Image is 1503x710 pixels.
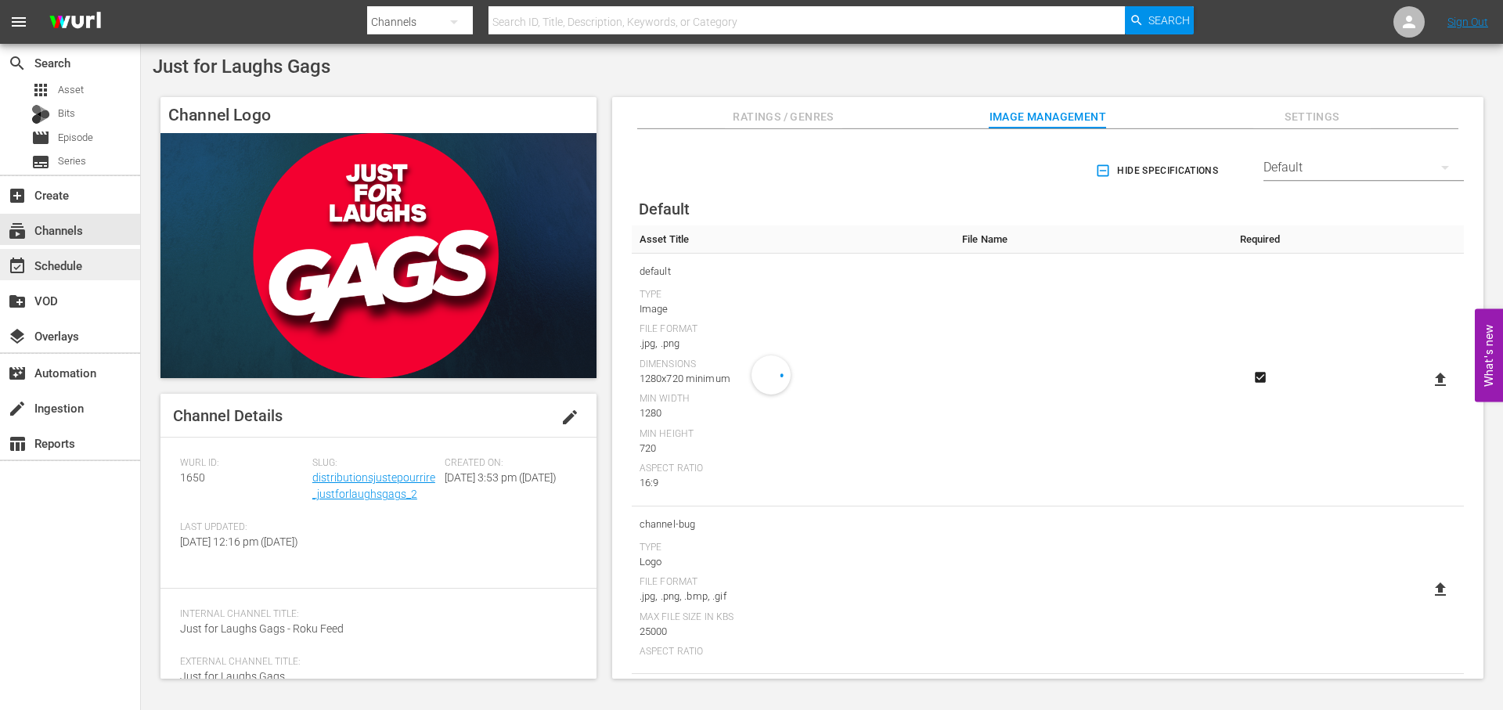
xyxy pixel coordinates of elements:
[445,457,569,470] span: Created On:
[640,463,946,475] div: Aspect Ratio
[1447,16,1488,28] a: Sign Out
[180,608,569,621] span: Internal Channel Title:
[640,428,946,441] div: Min Height
[312,457,437,470] span: Slug:
[640,336,946,351] div: .jpg, .png
[180,471,205,484] span: 1650
[180,535,298,548] span: [DATE] 12:16 pm ([DATE])
[38,4,113,41] img: ans4CAIJ8jUAAAAAAAAAAAAAAAAAAAAAAAAgQb4GAAAAAAAAAAAAAAAAAAAAAAAAJMjXAAAAAAAAAAAAAAAAAAAAAAAAgAT5G...
[8,434,27,453] span: Reports
[640,475,946,491] div: 16:9
[312,471,435,500] a: distributionsjustepourrire_justforlaughsgags_2
[640,289,946,301] div: Type
[632,225,954,254] th: Asset Title
[1475,308,1503,402] button: Open Feedback Widget
[1226,225,1294,254] th: Required
[445,471,557,484] span: [DATE] 3:53 pm ([DATE])
[640,542,946,554] div: Type
[31,128,50,147] span: Episode
[989,107,1106,127] span: Image Management
[640,514,946,535] span: channel-bug
[58,82,84,98] span: Asset
[640,261,946,282] span: default
[1263,146,1464,189] div: Default
[640,554,946,570] div: Logo
[640,301,946,317] div: Image
[954,225,1226,254] th: File Name
[640,624,946,640] div: 25000
[551,398,589,436] button: edit
[8,399,27,418] span: Ingestion
[640,576,946,589] div: File Format
[31,153,50,171] span: Series
[58,106,75,121] span: Bits
[173,406,283,425] span: Channel Details
[31,81,50,99] span: Asset
[640,371,946,387] div: 1280x720 minimum
[640,441,946,456] div: 720
[725,107,842,127] span: Ratings / Genres
[8,292,27,311] span: VOD
[180,656,569,669] span: External Channel Title:
[1251,370,1270,384] svg: Required
[640,646,946,658] div: Aspect Ratio
[560,408,579,427] span: edit
[31,105,50,124] div: Bits
[180,521,305,534] span: Last Updated:
[153,56,330,77] span: Just for Laughs Gags
[8,186,27,205] span: Create
[160,97,597,133] h4: Channel Logo
[8,364,27,383] span: movie_filter
[1125,6,1194,34] button: Search
[180,622,344,635] span: Just for Laughs Gags - Roku Feed
[58,130,93,146] span: Episode
[1092,149,1224,193] button: Hide Specifications
[160,133,597,378] img: Just for Laughs Gags
[640,589,946,604] div: .jpg, .png, .bmp, .gif
[640,359,946,371] div: Dimensions
[8,222,27,240] span: Channels
[639,200,690,218] span: Default
[640,611,946,624] div: Max File Size In Kbs
[8,327,27,346] span: Overlays
[640,405,946,421] div: 1280
[180,457,305,470] span: Wurl ID:
[640,323,946,336] div: File Format
[1148,6,1190,34] span: Search
[640,393,946,405] div: Min Width
[180,670,285,683] span: Just for Laughs Gags
[58,153,86,169] span: Series
[1098,163,1218,179] span: Hide Specifications
[8,257,27,276] span: Schedule
[9,13,28,31] span: menu
[1253,107,1371,127] span: Settings
[8,54,27,73] span: Search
